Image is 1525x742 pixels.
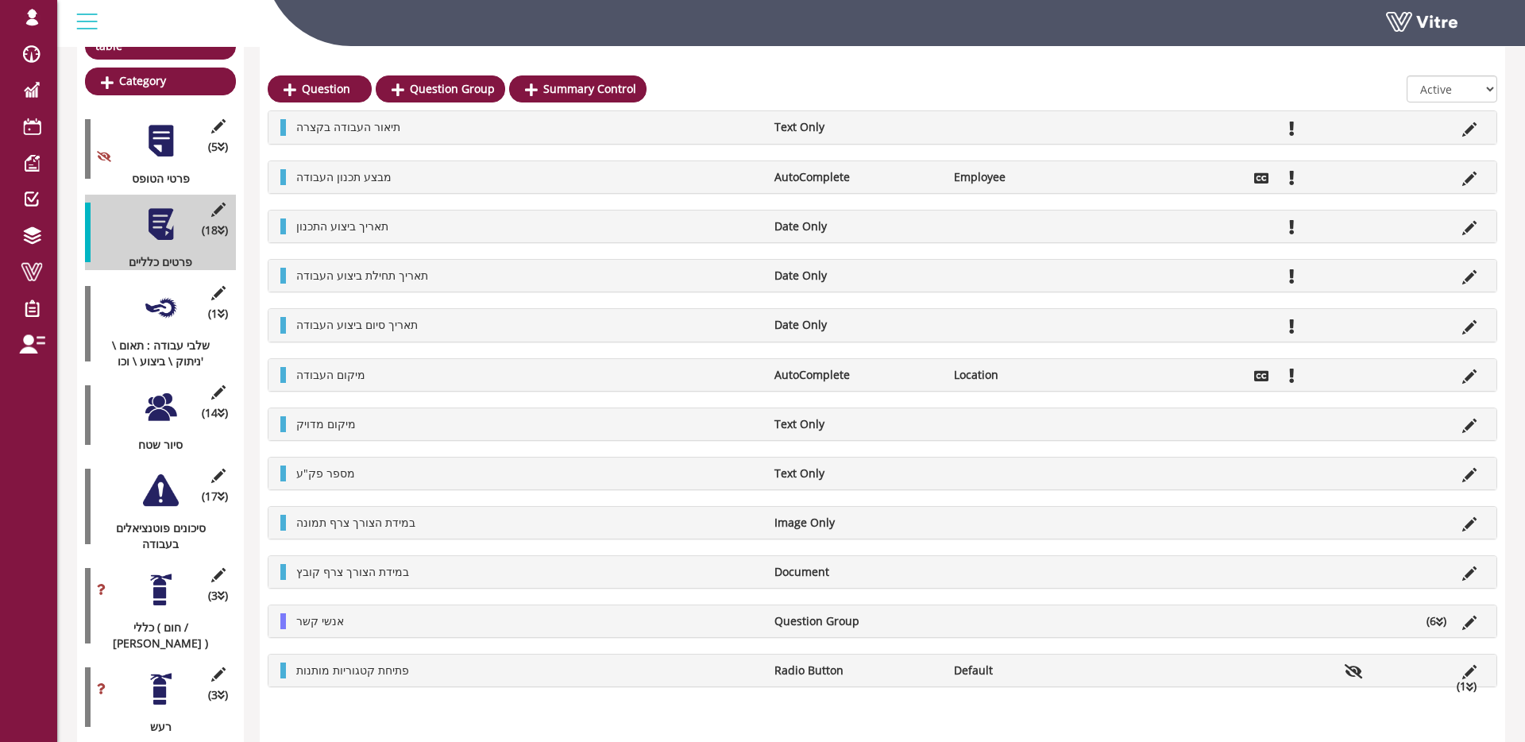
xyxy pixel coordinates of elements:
[296,169,392,184] span: מבצע תכנון העבודה
[766,169,946,185] li: AutoComplete
[85,171,224,187] div: פרטי הטופס
[766,317,946,333] li: Date Only
[766,515,946,531] li: Image Only
[296,613,344,628] span: אנשי קשר
[296,663,409,678] span: פתיחת קטגוריות מותנות
[85,620,224,651] div: כללי ( חום / [PERSON_NAME] )
[208,139,228,155] span: (5 )
[208,588,228,604] span: (3 )
[766,119,946,135] li: Text Only
[202,405,228,421] span: (14 )
[296,119,400,134] span: תיאור העבודה בקצרה
[85,338,224,369] div: שלבי עבודה : תאום \ ניתוק \ ביצוע \ וכו'
[766,218,946,234] li: Date Only
[208,687,228,703] span: (3 )
[766,663,946,678] li: Radio Button
[85,719,224,735] div: רעש
[766,367,946,383] li: AutoComplete
[268,75,372,102] a: Question
[296,416,356,431] span: מיקום מדויק
[296,317,418,332] span: תאריך סיום ביצוע העבודה
[766,466,946,481] li: Text Only
[766,613,946,629] li: Question Group
[946,367,1125,383] li: Location
[766,416,946,432] li: Text Only
[946,169,1125,185] li: Employee
[1449,678,1484,694] li: (1 )
[766,564,946,580] li: Document
[208,306,228,322] span: (1 )
[1419,613,1454,629] li: (6 )
[296,268,428,283] span: תאריך תחילת ביצוע העבודה
[85,437,224,453] div: סיור שטח
[946,663,1125,678] li: Default
[509,75,647,102] a: Summary Control
[296,564,409,579] span: במידת הצורך צרף קובץ
[296,515,415,530] span: במידת הצורך צרף תמונה
[296,466,355,481] span: מספר פק"ע
[376,75,505,102] a: Question Group
[85,68,236,95] a: Category
[202,222,228,238] span: (18 )
[296,367,365,382] span: מיקום העבודה
[202,489,228,504] span: (17 )
[766,268,946,284] li: Date Only
[296,218,388,234] span: תאריך ביצוע התכנון
[85,254,224,270] div: פרטים כלליים
[85,520,224,552] div: סיכונים פוטנציאלים בעבודה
